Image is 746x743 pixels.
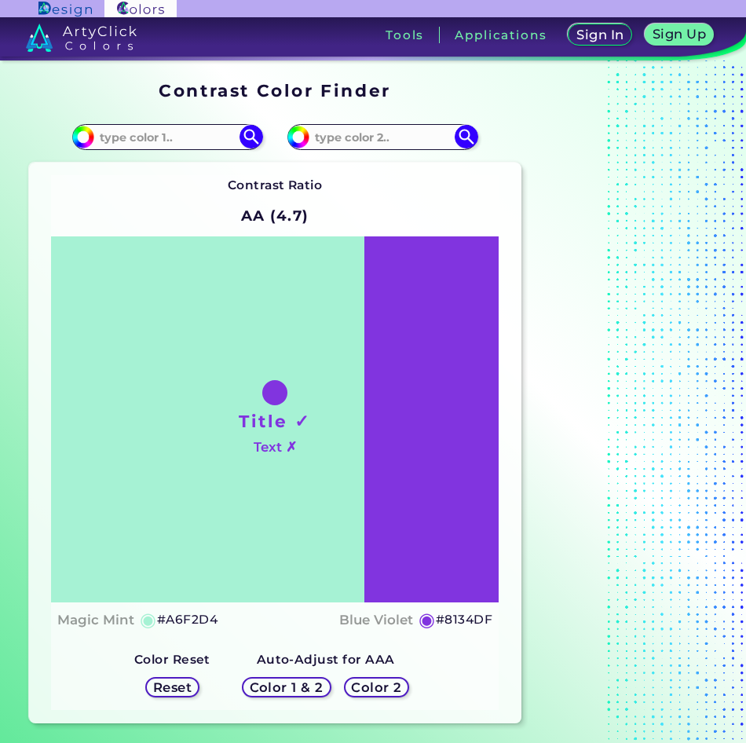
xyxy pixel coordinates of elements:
a: Sign In [571,25,629,45]
h5: Reset [155,681,190,693]
h5: Sign In [579,29,621,41]
iframe: Advertisement [528,75,724,730]
h4: Magic Mint [57,609,134,631]
img: ArtyClick Design logo [38,2,91,16]
h1: Contrast Color Finder [159,79,390,102]
h5: ◉ [419,610,436,629]
img: icon search [240,125,263,148]
h4: Text ✗ [254,436,297,459]
strong: Auto-Adjust for AAA [257,652,395,667]
h4: Blue Violet [339,609,413,631]
img: logo_artyclick_colors_white.svg [26,24,137,52]
strong: Color Reset [134,652,210,667]
input: type color 2.. [309,126,455,148]
strong: Contrast Ratio [228,178,323,192]
h3: Applications [455,29,547,41]
h2: AA (4.7) [234,199,316,233]
a: Sign Up [648,25,710,45]
h3: Tools [386,29,424,41]
input: type color 1.. [94,126,240,148]
h5: Sign Up [655,28,704,40]
h5: #8134DF [436,609,492,630]
h5: #A6F2D4 [157,609,218,630]
h5: ◉ [140,610,157,629]
h5: Color 1 & 2 [253,681,320,693]
img: icon search [455,125,478,148]
h1: Title ✓ [239,409,311,433]
h5: Color 2 [353,681,399,693]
